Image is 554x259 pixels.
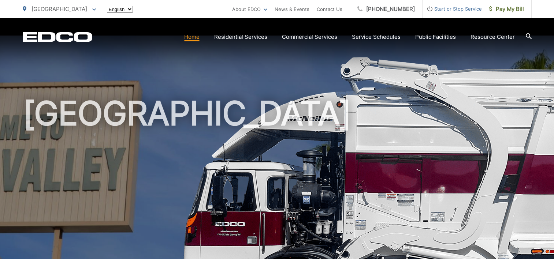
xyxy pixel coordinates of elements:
[352,33,401,41] a: Service Schedules
[107,6,133,13] select: Select a language
[282,33,337,41] a: Commercial Services
[415,33,456,41] a: Public Facilities
[232,5,267,14] a: About EDCO
[23,32,92,42] a: EDCD logo. Return to the homepage.
[317,5,342,14] a: Contact Us
[184,33,200,41] a: Home
[489,5,524,14] span: Pay My Bill
[214,33,267,41] a: Residential Services
[471,33,515,41] a: Resource Center
[31,5,87,12] span: [GEOGRAPHIC_DATA]
[275,5,309,14] a: News & Events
